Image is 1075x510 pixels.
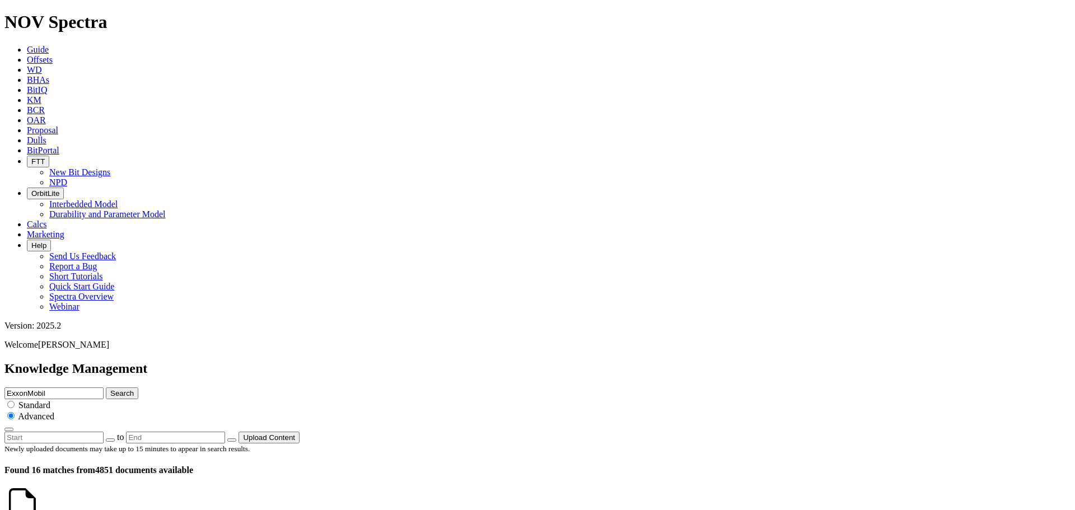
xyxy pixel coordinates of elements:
a: Spectra Overview [49,292,114,301]
h4: 4851 documents available [4,465,1071,475]
span: to [117,432,124,442]
button: Search [106,387,138,399]
a: KM [27,95,41,105]
span: Help [31,241,46,250]
a: Interbedded Model [49,199,118,209]
input: Start [4,432,104,443]
small: Newly uploaded documents may take up to 15 minutes to appear in search results. [4,445,250,453]
a: WD [27,65,42,74]
span: Found 16 matches from [4,465,95,475]
a: New Bit Designs [49,167,110,177]
a: Offsets [27,55,53,64]
a: Calcs [27,219,47,229]
h1: NOV Spectra [4,12,1071,32]
div: Version: 2025.2 [4,321,1071,331]
span: Advanced [18,411,54,421]
a: NPD [49,177,67,187]
a: BCR [27,105,45,115]
p: Welcome [4,340,1071,350]
a: BHAs [27,75,49,85]
button: OrbitLite [27,188,64,199]
button: Upload Content [239,432,300,443]
a: Marketing [27,230,64,239]
a: BitPortal [27,146,59,155]
input: e.g. Smoothsteer Record [4,387,104,399]
span: FTT [31,157,45,166]
span: OrbitLite [31,189,59,198]
a: Quick Start Guide [49,282,114,291]
a: Webinar [49,302,80,311]
a: Short Tutorials [49,272,103,281]
button: FTT [27,156,49,167]
a: Report a Bug [49,261,97,271]
a: Durability and Parameter Model [49,209,166,219]
input: End [126,432,225,443]
button: Help [27,240,51,251]
h2: Knowledge Management [4,361,1071,376]
a: Proposal [27,125,58,135]
a: Send Us Feedback [49,251,116,261]
span: [PERSON_NAME] [38,340,109,349]
a: Dulls [27,135,46,145]
a: Guide [27,45,49,54]
a: OAR [27,115,46,125]
span: Standard [18,400,50,410]
a: BitIQ [27,85,47,95]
